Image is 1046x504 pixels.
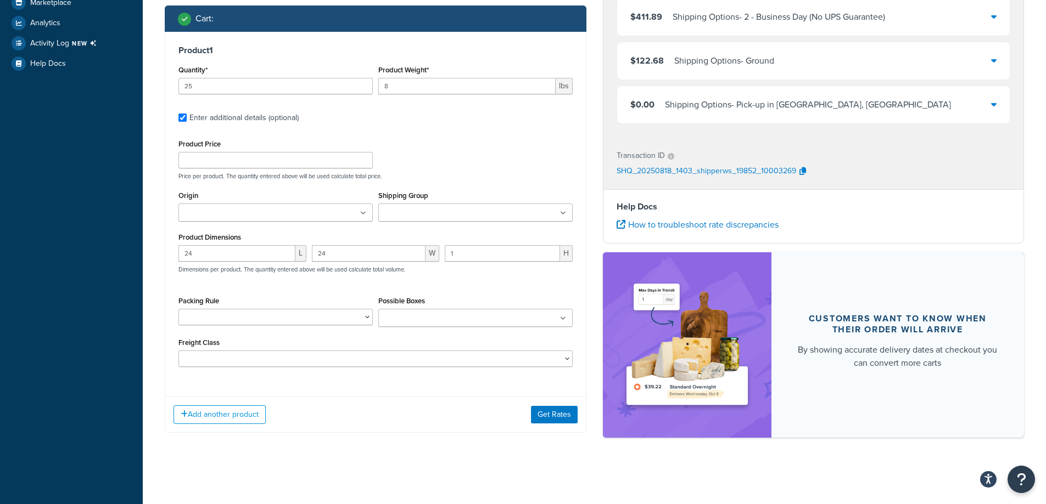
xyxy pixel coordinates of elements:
[176,172,575,180] p: Price per product. The quantity entered above will be used calculate total price.
[178,233,241,241] label: Product Dimensions
[617,201,1011,214] h4: Help Docs
[30,36,101,50] span: Activity Log
[617,164,796,180] p: SHQ_20250818_1403_shipperws_19852_10003269
[178,66,208,74] label: Quantity*
[798,343,998,370] div: By showing accurate delivery dates at checkout you can convert more carts
[630,55,664,67] span: $122.68
[178,338,220,347] label: Freight Class
[665,98,951,113] div: Shipping Options - Pick-up in [GEOGRAPHIC_DATA], [GEOGRAPHIC_DATA]
[619,269,755,422] img: feature-image-ddt-36eae7f7280da8017bfb280eaccd9c446f90b1fe08728e4019434db127062ab4.png
[674,54,774,69] div: Shipping Options - Ground
[1008,466,1035,493] button: Open Resource Center
[630,99,655,111] span: $0.00
[378,297,425,305] label: Possible Boxes
[178,114,187,122] input: Enter additional details (optional)
[178,191,198,200] label: Origin
[378,66,429,74] label: Product Weight*
[378,78,556,94] input: 0.00
[8,33,135,53] li: [object Object]
[630,11,662,24] span: $411.89
[8,13,135,33] a: Analytics
[556,78,573,94] span: lbs
[178,78,373,94] input: 0.0
[378,191,428,200] label: Shipping Group
[560,245,573,262] span: H
[295,245,306,262] span: L
[617,149,665,164] p: Transaction ID
[195,14,214,24] h2: Cart :
[189,110,299,126] div: Enter additional details (optional)
[178,140,221,148] label: Product Price
[30,19,60,28] span: Analytics
[30,59,66,69] span: Help Docs
[8,54,135,73] a: Help Docs
[531,406,578,423] button: Get Rates
[72,39,101,48] span: NEW
[617,219,779,231] a: How to troubleshoot rate discrepancies
[426,245,439,262] span: W
[174,405,266,424] button: Add another product
[798,313,998,335] div: Customers want to know when their order will arrive
[178,45,573,56] h3: Product 1
[8,33,135,53] a: Activity LogNEW
[176,265,406,273] p: Dimensions per product. The quantity entered above will be used calculate total volume.
[178,297,219,305] label: Packing Rule
[673,10,885,25] div: Shipping Options - 2 - Business Day (No UPS Guarantee)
